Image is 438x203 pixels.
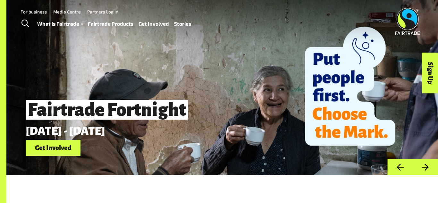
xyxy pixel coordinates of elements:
p: [DATE] - [DATE] [26,125,352,137]
a: Media Centre [53,9,81,14]
a: For business [21,9,47,14]
a: Get Involved [139,19,169,29]
span: Fairtrade Fortnight [26,100,188,120]
a: Get Involved [26,140,80,156]
a: Stories [174,19,191,29]
button: Previous [387,159,413,175]
a: Toggle Search [17,16,33,32]
a: What is Fairtrade [37,19,83,29]
button: Next [413,159,438,175]
a: Partners Log In [87,9,118,14]
a: Fairtrade Products [88,19,133,29]
img: Fairtrade Australia New Zealand logo [395,8,420,35]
